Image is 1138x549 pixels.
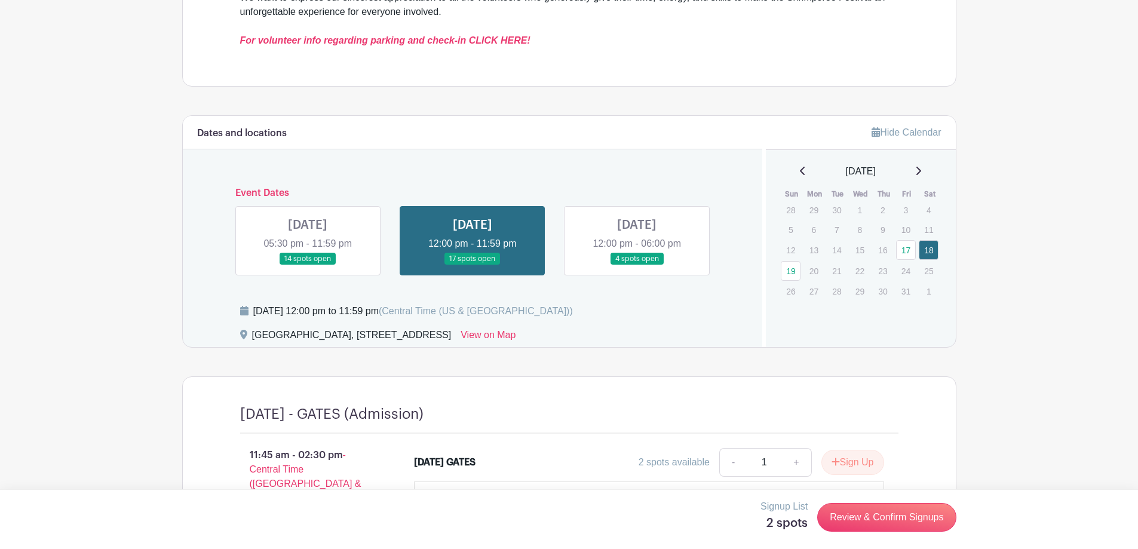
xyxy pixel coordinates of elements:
[918,188,941,200] th: Sat
[873,201,892,219] p: 2
[827,262,846,280] p: 21
[873,262,892,280] p: 23
[804,220,824,239] p: 6
[872,127,941,137] a: Hide Calendar
[221,443,395,510] p: 11:45 am - 02:30 pm
[850,262,870,280] p: 22
[896,240,916,260] a: 17
[379,306,573,316] span: (Central Time (US & [GEOGRAPHIC_DATA]))
[873,220,892,239] p: 9
[804,241,824,259] p: 13
[827,241,846,259] p: 14
[850,282,870,300] p: 29
[197,128,287,139] h6: Dates and locations
[850,241,870,259] p: 15
[253,304,573,318] div: [DATE] 12:00 pm to 11:59 pm
[895,188,919,200] th: Fri
[919,220,938,239] p: 11
[781,241,800,259] p: 12
[919,240,938,260] a: 18
[719,448,747,477] a: -
[781,448,811,477] a: +
[850,201,870,219] p: 1
[226,188,720,199] h6: Event Dates
[804,282,824,300] p: 27
[414,455,476,470] div: [DATE] GATES
[919,201,938,219] p: 4
[781,261,800,281] a: 19
[849,188,873,200] th: Wed
[781,282,800,300] p: 26
[827,201,846,219] p: 30
[896,201,916,219] p: 3
[639,455,710,470] div: 2 spots available
[804,262,824,280] p: 20
[850,220,870,239] p: 8
[781,201,800,219] p: 28
[781,220,800,239] p: 5
[760,516,808,530] h5: 2 spots
[919,282,938,300] p: 1
[760,499,808,514] p: Signup List
[826,188,849,200] th: Tue
[851,487,864,501] div: x 1
[896,262,916,280] p: 24
[804,201,824,219] p: 29
[821,450,884,475] button: Sign Up
[827,220,846,239] p: 7
[872,188,895,200] th: Thu
[873,241,892,259] p: 16
[827,282,846,300] p: 28
[252,328,452,347] div: [GEOGRAPHIC_DATA], [STREET_ADDRESS]
[461,328,516,347] a: View on Map
[846,164,876,179] span: [DATE]
[919,262,938,280] p: 25
[896,220,916,239] p: 10
[896,282,916,300] p: 31
[803,188,827,200] th: Mon
[817,503,956,532] a: Review & Confirm Signups
[873,282,892,300] p: 30
[780,188,803,200] th: Sun
[240,35,530,45] a: For volunteer info regarding parking and check-in CLICK HERE!
[240,406,424,423] h4: [DATE] - GATES (Admission)
[437,487,516,501] p: [PERSON_NAME]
